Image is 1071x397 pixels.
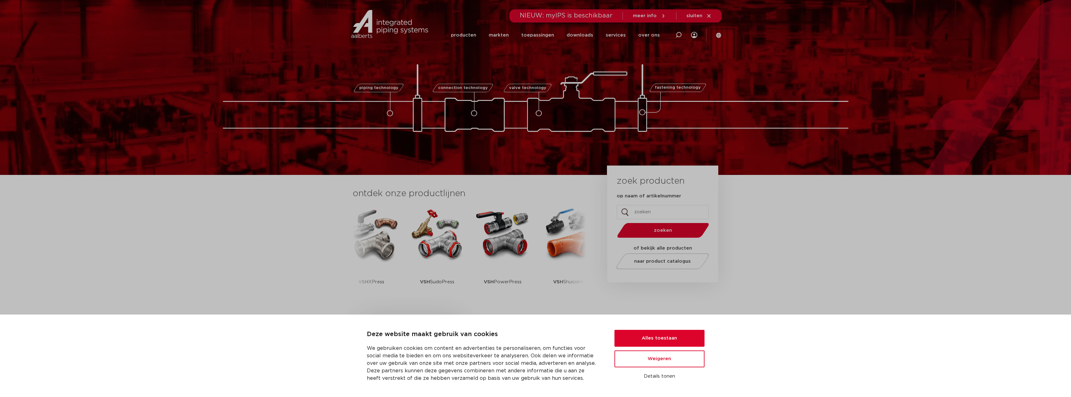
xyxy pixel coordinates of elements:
strong: VSH [420,280,430,284]
a: VSHShurjoint [540,206,597,301]
a: markten [489,23,509,47]
p: We gebruiken cookies om content en advertenties te personaliseren, om functies voor social media ... [367,345,599,382]
a: VSHPowerPress [475,206,531,301]
p: PowerPress [484,262,522,301]
span: valve technology [509,86,546,90]
button: Details tonen [614,371,705,382]
p: Deze website maakt gebruik van cookies [367,330,599,340]
button: zoeken [614,222,711,238]
button: Alles toestaan [614,330,705,347]
span: NIEUW: myIPS is beschikbaar [520,12,613,19]
a: producten [451,23,476,47]
span: sluiten [686,13,702,18]
strong: VSH [484,280,494,284]
strong: VSH [553,280,563,284]
input: zoeken [617,205,709,219]
p: Shurjoint [553,262,583,301]
a: downloads [567,23,593,47]
a: sluiten [686,13,712,19]
span: meer info [633,13,657,18]
h3: zoek producten [617,175,685,187]
span: zoeken [633,228,693,233]
a: VSHXPress [343,206,400,301]
span: piping technology [359,86,398,90]
a: toepassingen [521,23,554,47]
span: fastening technology [655,86,701,90]
strong: VSH [358,280,368,284]
span: connection technology [438,86,488,90]
p: XPress [358,262,384,301]
nav: Menu [451,23,660,47]
h3: ontdek onze productlijnen [353,187,586,200]
a: meer info [633,13,666,19]
button: Weigeren [614,350,705,367]
a: naar product catalogus [614,253,710,269]
a: services [606,23,626,47]
a: over ons [638,23,660,47]
p: SudoPress [420,262,454,301]
a: VSHSudoPress [409,206,465,301]
label: op naam of artikelnummer [617,193,681,199]
strong: of bekijk alle producten [634,246,692,251]
span: naar product catalogus [634,259,691,264]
